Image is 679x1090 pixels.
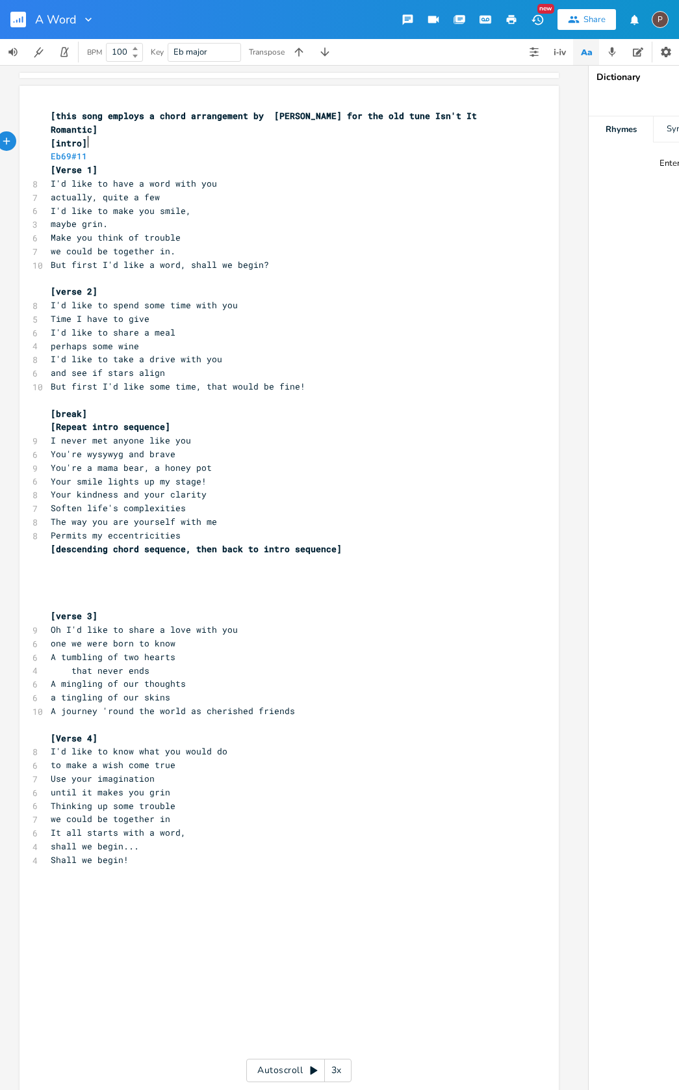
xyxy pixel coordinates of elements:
span: Your smile lights up my stage! [51,475,207,487]
span: that never ends [51,665,149,676]
button: New [524,8,550,31]
span: Soften life's complexities [51,502,186,514]
span: [verse 3] [51,610,97,622]
span: shall we begin... [51,840,139,852]
span: actually, quite a few [51,191,160,203]
span: I'd like to spend some time with you [51,299,238,311]
span: But first I'd like a word, shall we begin? [51,259,269,271]
span: [descending chord sequence, then back to intro sequence] [51,543,342,555]
span: Oh I'd like to share a love with you [51,624,238,635]
span: [verse 2] [51,286,97,297]
span: Your kindness and your clarity [51,488,207,500]
div: 3x [325,1059,348,1082]
span: [Verse 1] [51,164,97,176]
span: [Repeat intro sequence] [51,421,170,432]
span: A Word [35,14,77,25]
span: It all starts with a word, [51,827,186,838]
div: BPM [87,49,102,56]
span: I'd like to know what you would do [51,745,227,757]
button: Share [557,9,616,30]
span: Time I have to give [51,313,149,325]
div: Paul H [652,11,669,28]
span: we could be together in [51,813,170,825]
div: Key [151,48,164,56]
span: [this song employs a chord arrangement by [PERSON_NAME] for the old tune Isn't It Romantic] [51,110,482,135]
span: and see if stars align [51,367,165,379]
div: Share [583,14,606,25]
span: I'd like to make you smile, [51,205,191,217]
span: Use your imagination [51,773,155,784]
span: until it makes you grin [51,786,170,798]
div: Rhymes [589,116,653,142]
span: I never met anyone like you [51,434,191,446]
span: Thinking up some trouble [51,800,175,812]
span: [intro] [51,137,87,149]
span: I'd like to have a word with you [51,178,217,189]
span: You're a mama bear, a honey pot [51,462,212,473]
div: Transpose [249,48,285,56]
span: A tumbling of two hearts [51,651,175,663]
span: Eb69#11 [51,150,87,162]
span: [break] [51,408,87,419]
span: The way you are yourself with me [51,516,217,527]
span: we could be together in. [51,245,175,257]
span: I'd like to share a meal [51,326,175,338]
span: one we were born to know [51,637,175,649]
span: maybe grin. [51,218,108,230]
span: A journey 'round the world as cherished friends [51,705,295,717]
button: P [652,5,669,34]
span: But first I'd like some time, that would be fine! [51,380,305,392]
span: Eb major [173,46,207,58]
span: a tingling of our skins [51,691,170,703]
span: I'd like to take a drive with you [51,353,222,365]
span: Make you think of trouble [51,232,181,243]
span: Permits my eccentricities [51,529,181,541]
div: New [537,4,554,14]
span: You're wysywyg and brave [51,448,175,460]
span: [Verse 4] [51,732,97,744]
span: A mingling of our thoughts [51,678,186,689]
span: to make a wish come true [51,759,175,771]
div: Autoscroll [246,1059,352,1082]
span: perhaps some wine [51,340,139,352]
span: Shall we begin! [51,854,129,866]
